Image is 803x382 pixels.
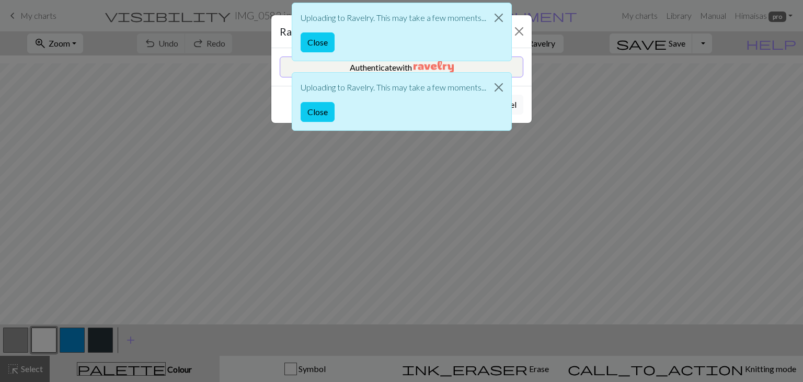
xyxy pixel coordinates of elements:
button: Close [486,3,511,32]
button: Close [301,102,335,122]
p: Uploading to Ravelry. This may take a few moments... [301,81,486,94]
p: Uploading to Ravelry. This may take a few moments... [301,12,486,24]
button: Close [301,32,335,52]
button: Close [486,73,511,102]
